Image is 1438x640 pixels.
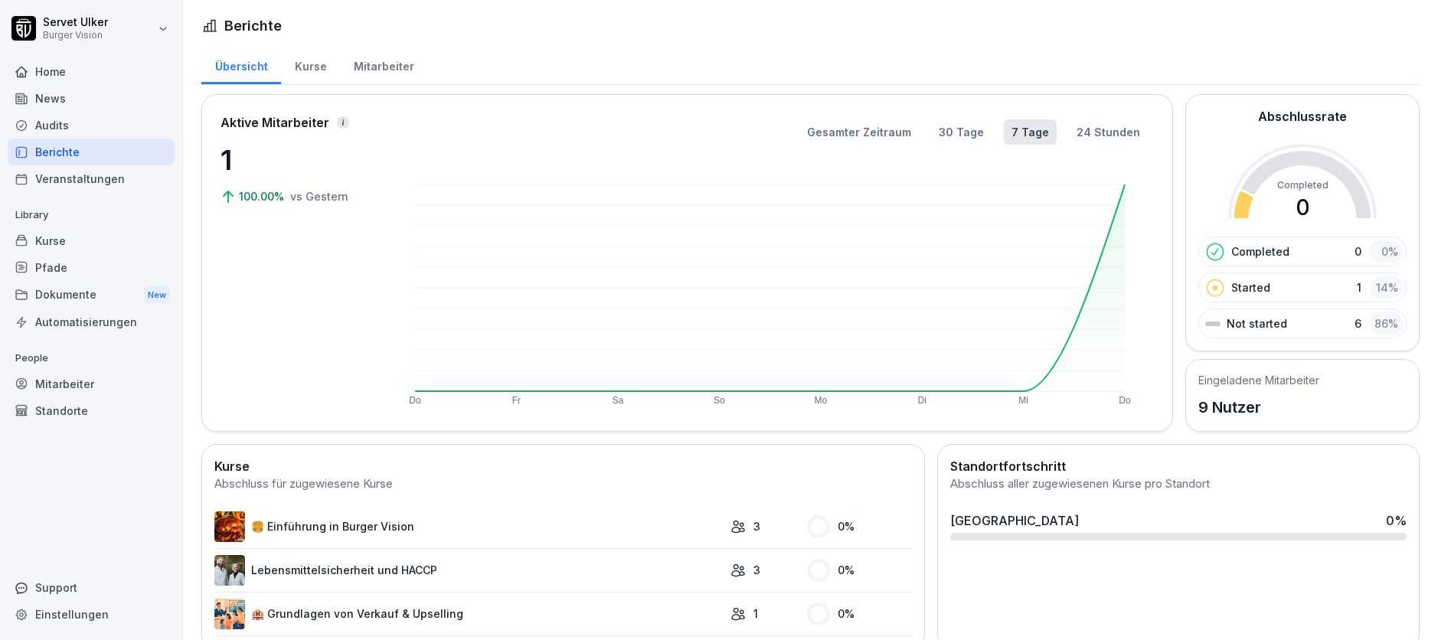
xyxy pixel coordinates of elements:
[1258,107,1347,126] h2: Abschlussrate
[214,457,912,475] h2: Kurse
[753,518,760,534] p: 3
[753,606,758,622] p: 1
[221,139,374,181] p: 1
[340,45,427,84] a: Mitarbeiter
[8,254,175,281] a: Pfade
[814,395,827,406] text: Mo
[807,602,912,625] div: 0 %
[8,227,175,254] a: Kurse
[1231,243,1289,260] p: Completed
[239,188,287,204] p: 100.00%
[1369,312,1403,335] div: 86 %
[214,475,912,493] div: Abschluss für zugewiesene Kurse
[8,139,175,165] a: Berichte
[1369,240,1403,263] div: 0 %
[43,16,108,29] p: Servet Ulker
[1357,279,1361,296] p: 1
[753,562,760,578] p: 3
[8,58,175,85] a: Home
[8,281,175,309] a: DokumenteNew
[214,599,245,629] img: a8yn40tlpli2795yia0sxgfc.png
[8,203,175,227] p: Library
[1069,119,1148,145] button: 24 Stunden
[8,309,175,335] a: Automatisierungen
[221,113,329,132] p: Aktive Mitarbeiter
[8,346,175,371] p: People
[224,15,282,36] h1: Berichte
[807,559,912,582] div: 0 %
[214,555,723,586] a: Lebensmittelsicherheit und HACCP
[950,457,1407,475] h2: Standortfortschritt
[281,45,340,84] a: Kurse
[8,371,175,397] a: Mitarbeiter
[1004,119,1057,145] button: 7 Tage
[214,555,245,586] img: np8timnq3qj8z7jdjwtlli73.png
[950,475,1407,493] div: Abschluss aller zugewiesenen Kurse pro Standort
[1198,396,1319,419] p: 9 Nutzer
[950,511,1079,530] div: [GEOGRAPHIC_DATA]
[807,515,912,538] div: 0 %
[214,599,723,629] a: 🏨 Grundlagen von Verkauf & Upselling
[1198,372,1319,388] h5: Eingeladene Mitarbeiter
[8,397,175,424] a: Standorte
[1231,279,1270,296] p: Started
[613,395,624,406] text: Sa
[1386,511,1407,530] div: 0 %
[8,574,175,601] div: Support
[512,395,521,406] text: Fr
[8,112,175,139] a: Audits
[8,165,175,192] a: Veranstaltungen
[43,30,108,41] p: Burger Vision
[144,286,170,304] div: New
[8,281,175,309] div: Dokumente
[1119,395,1131,406] text: Do
[1018,395,1028,406] text: Mi
[714,395,725,406] text: So
[917,395,926,406] text: Di
[8,601,175,628] a: Einstellungen
[201,45,281,84] a: Übersicht
[944,505,1413,547] a: [GEOGRAPHIC_DATA]0%
[214,511,723,542] a: 🍔 Einführung in Burger Vision
[1227,315,1287,331] p: Not started
[1369,276,1403,299] div: 14 %
[290,188,348,204] p: vs Gestern
[799,119,919,145] button: Gesamter Zeitraum
[8,85,175,112] a: News
[409,395,421,406] text: Do
[214,511,245,542] img: dqotmjk17lca88dc1de1s725.png
[931,119,992,145] button: 30 Tage
[1355,315,1361,331] p: 6
[1355,243,1361,260] p: 0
